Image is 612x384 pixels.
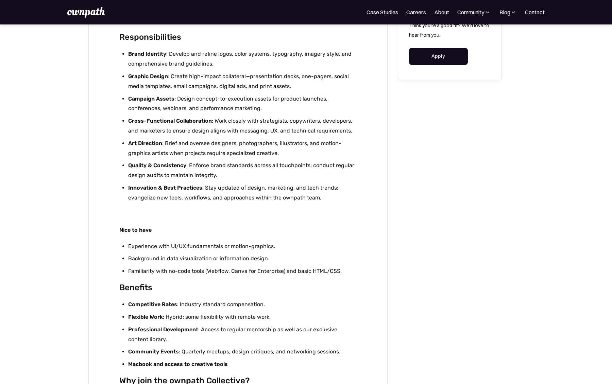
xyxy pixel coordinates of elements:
a: About [434,8,449,16]
strong: Nice to have [119,227,152,233]
h3: Responsibilities [119,32,357,42]
a: Careers [406,8,426,16]
strong: Innovation & Best Practices [128,185,202,191]
a: Apply [409,48,468,65]
strong: Brand Identity [128,51,166,57]
li: : Hybrid; some flexibility with remote work. [128,312,357,322]
li: Experience with UI/UX fundamentals or motion-graphics. [128,242,357,251]
strong: Graphic Design [128,73,168,80]
li: : Access to regular mentorship as well as our exclusive content library. [128,325,357,345]
li: : Brief and oversee designers, photographers, illustrators, and motion-graphics artists when proj... [128,139,357,158]
strong: Campaign Assets [128,95,174,102]
h3: Benefits [119,282,357,293]
div: Community [457,8,484,16]
strong: Professional Development [128,326,198,333]
strong: Art Direction [128,140,162,146]
li: Familiarity with no-code tools (Webflow, Canva for Enterprise) and basic HTML/CSS. [128,266,357,276]
li: Background in data visualization or information design. [128,254,357,264]
strong: Competitive Rates [128,301,177,308]
li: : Industry standard compensation. [128,300,357,310]
li: : Create high-impact collateral—presentation decks, one-pagers, social media templates, email cam... [128,72,357,91]
li: : Design concept-to-execution assets for product launches, conferences, webinars, and performance... [128,94,357,114]
a: Contact [525,8,545,16]
strong: Flexible Work [128,314,163,320]
strong: Cross-Functional Collaboration [128,118,212,124]
strong: Macbook and access to creative tools [128,361,228,367]
li: : Quarterly meetups, design critiques, and networking sessions. [128,347,357,357]
p: ‍ [119,209,357,219]
li: : Develop and refine logos, color systems, typography, imagery style, and comprehensive brand gui... [128,49,357,69]
strong: Quality & Consistency [128,162,186,169]
a: Case Studies [367,8,398,16]
li: : Enforce brand standards across all touchpoints; conduct regular design audits to maintain integ... [128,161,357,180]
li: : Work closely with strategists, copywriters, developers, and marketers to ensure design aligns w... [128,116,357,136]
div: Blog [499,8,510,16]
li: : Stay updated of design, marketing, and tech trends; evangelize new tools, workflows, and approa... [128,183,357,203]
div: Community [457,8,491,16]
div: Blog [499,8,517,16]
p: Think you're a good fit? We'd love to hear from you. [409,21,491,40]
strong: Community Events [128,348,179,355]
